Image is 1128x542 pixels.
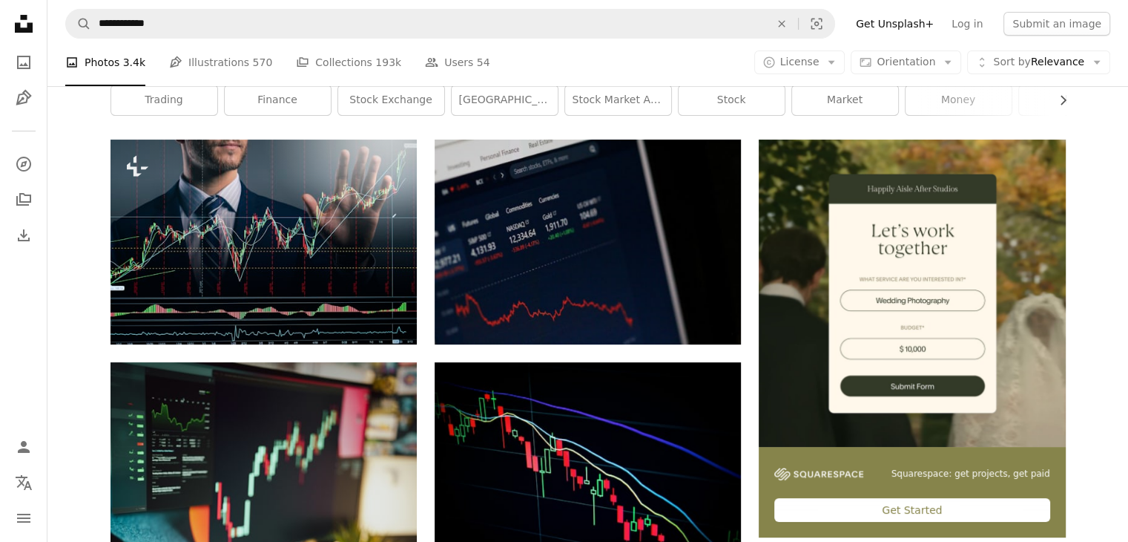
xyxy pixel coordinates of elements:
[851,50,961,74] button: Orientation
[425,39,490,86] a: Users 54
[774,498,1049,522] div: Get Started
[792,85,898,115] a: market
[774,468,863,481] img: file-1747939142011-51e5cc87e3c9
[1049,85,1066,115] button: scroll list to the right
[759,140,1065,538] a: Squarespace: get projects, get paidGet Started
[435,140,741,344] img: a close-up of a screen
[435,457,741,471] a: red and blue light streaks
[169,39,272,86] a: Illustrations 570
[452,85,558,115] a: [GEOGRAPHIC_DATA]
[477,54,490,71] span: 54
[253,54,273,71] span: 570
[799,10,834,38] button: Visual search
[9,48,39,77] a: Photos
[967,50,1110,74] button: Sort byRelevance
[9,149,39,179] a: Explore
[780,56,819,68] span: License
[9,185,39,215] a: Collections
[9,9,39,42] a: Home — Unsplash
[759,140,1065,446] img: file-1747939393036-2c53a76c450aimage
[435,235,741,248] a: a close-up of a screen
[66,10,91,38] button: Search Unsplash
[225,85,331,115] a: finance
[9,468,39,497] button: Language
[111,140,417,345] img: smart caucasian businessman hand touch invisible stock chart market screen dark background busine...
[338,85,444,115] a: stock exchange
[679,85,785,115] a: stock
[993,56,1030,68] span: Sort by
[754,50,845,74] button: License
[9,221,39,250] a: Download History
[9,83,39,113] a: Illustrations
[9,503,39,533] button: Menu
[847,12,943,36] a: Get Unsplash+
[65,9,835,39] form: Find visuals sitewide
[111,235,417,249] a: smart caucasian businessman hand touch invisible stock chart market screen dark background busine...
[891,468,1050,480] span: Squarespace: get projects, get paid
[296,39,401,86] a: Collections 193k
[375,54,401,71] span: 193k
[9,432,39,462] a: Log in / Sign up
[111,85,217,115] a: trading
[765,10,798,38] button: Clear
[565,85,671,115] a: stock market and exchange
[993,55,1084,70] span: Relevance
[1003,12,1110,36] button: Submit an image
[906,85,1012,115] a: money
[1019,85,1125,115] a: chart
[943,12,992,36] a: Log in
[877,56,935,68] span: Orientation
